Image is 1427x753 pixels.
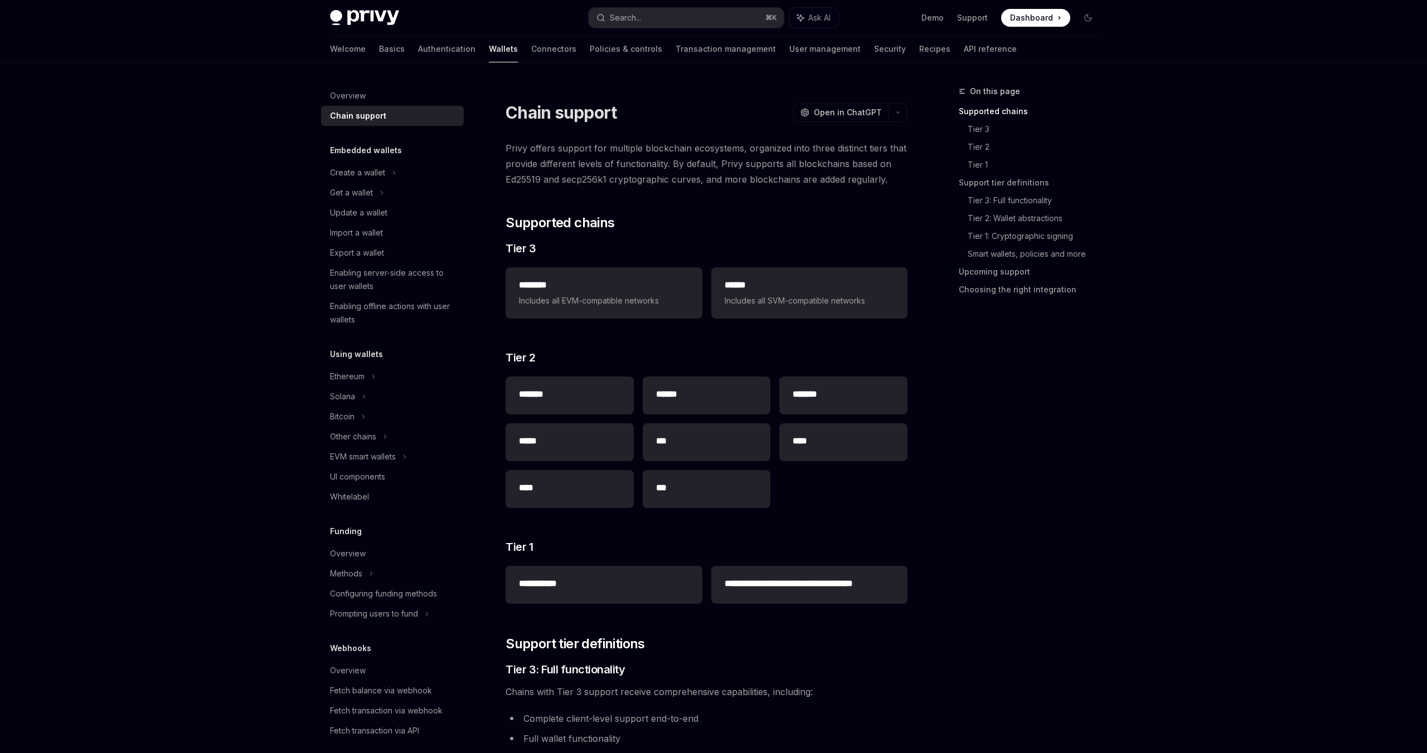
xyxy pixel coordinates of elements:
[959,263,1106,281] a: Upcoming support
[968,192,1106,209] a: Tier 3: Full functionality
[506,539,533,555] span: Tier 1
[330,300,457,326] div: Enabling offline actions with user wallets
[321,544,464,564] a: Overview
[321,106,464,126] a: Chain support
[330,206,387,219] div: Update a wallet
[418,36,475,62] a: Authentication
[379,36,405,62] a: Basics
[321,584,464,604] a: Configuring funding methods
[330,567,362,580] div: Methods
[330,166,385,179] div: Create a wallet
[959,281,1106,299] a: Choosing the right integration
[789,8,838,28] button: Ask AI
[793,103,889,122] button: Open in ChatGPT
[506,267,702,319] a: **** ***Includes all EVM-compatible networks
[330,410,355,423] div: Bitcoin
[506,684,907,700] span: Chains with Tier 3 support receive comprehensive capabilities, including:
[814,107,882,118] span: Open in ChatGPT
[321,467,464,487] a: UI components
[968,138,1106,156] a: Tier 2
[765,13,777,22] span: ⌘ K
[506,635,645,653] span: Support tier definitions
[968,120,1106,138] a: Tier 3
[506,102,617,123] h1: Chain support
[330,587,437,600] div: Configuring funding methods
[970,85,1020,98] span: On this page
[321,721,464,741] a: Fetch transaction via API
[506,711,907,726] li: Complete client-level support end-to-end
[330,390,355,403] div: Solana
[610,11,641,25] div: Search...
[506,241,536,256] span: Tier 3
[321,487,464,507] a: Whitelabel
[330,642,371,655] h5: Webhooks
[321,86,464,106] a: Overview
[330,370,365,383] div: Ethereum
[330,10,399,26] img: dark logo
[321,296,464,330] a: Enabling offline actions with user wallets
[725,294,894,307] span: Includes all SVM-compatible networks
[964,36,1017,62] a: API reference
[330,109,386,123] div: Chain support
[506,350,535,365] span: Tier 2
[711,267,907,319] a: **** *Includes all SVM-compatible networks
[321,701,464,721] a: Fetch transaction via webhook
[330,186,373,199] div: Get a wallet
[1079,9,1097,27] button: Toggle dark mode
[676,36,776,62] a: Transaction management
[789,36,861,62] a: User management
[330,525,362,538] h5: Funding
[330,450,396,463] div: EVM smart wallets
[330,36,366,62] a: Welcome
[959,102,1106,120] a: Supported chains
[589,8,784,28] button: Search...⌘K
[330,607,418,620] div: Prompting users to fund
[519,294,688,307] span: Includes all EVM-compatible networks
[330,246,384,260] div: Export a wallet
[321,223,464,243] a: Import a wallet
[330,348,383,361] h5: Using wallets
[1010,12,1053,23] span: Dashboard
[506,662,625,677] span: Tier 3: Full functionality
[330,547,366,560] div: Overview
[506,731,907,746] li: Full wallet functionality
[330,490,369,503] div: Whitelabel
[330,430,376,443] div: Other chains
[1001,9,1070,27] a: Dashboard
[919,36,950,62] a: Recipes
[330,266,457,293] div: Enabling server-side access to user wallets
[968,209,1106,227] a: Tier 2: Wallet abstractions
[330,704,443,717] div: Fetch transaction via webhook
[968,156,1106,174] a: Tier 1
[957,12,988,23] a: Support
[330,684,432,697] div: Fetch balance via webhook
[321,203,464,223] a: Update a wallet
[506,140,907,187] span: Privy offers support for multiple blockchain ecosystems, organized into three distinct tiers that...
[321,661,464,681] a: Overview
[330,89,366,102] div: Overview
[330,724,419,737] div: Fetch transaction via API
[874,36,906,62] a: Security
[968,227,1106,245] a: Tier 1: Cryptographic signing
[321,263,464,296] a: Enabling server-side access to user wallets
[590,36,662,62] a: Policies & controls
[321,243,464,263] a: Export a wallet
[330,470,385,483] div: UI components
[506,214,614,232] span: Supported chains
[330,144,402,157] h5: Embedded wallets
[808,12,831,23] span: Ask AI
[959,174,1106,192] a: Support tier definitions
[330,664,366,677] div: Overview
[330,226,383,239] div: Import a wallet
[921,12,944,23] a: Demo
[321,681,464,701] a: Fetch balance via webhook
[489,36,518,62] a: Wallets
[531,36,576,62] a: Connectors
[968,245,1106,263] a: Smart wallets, policies and more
